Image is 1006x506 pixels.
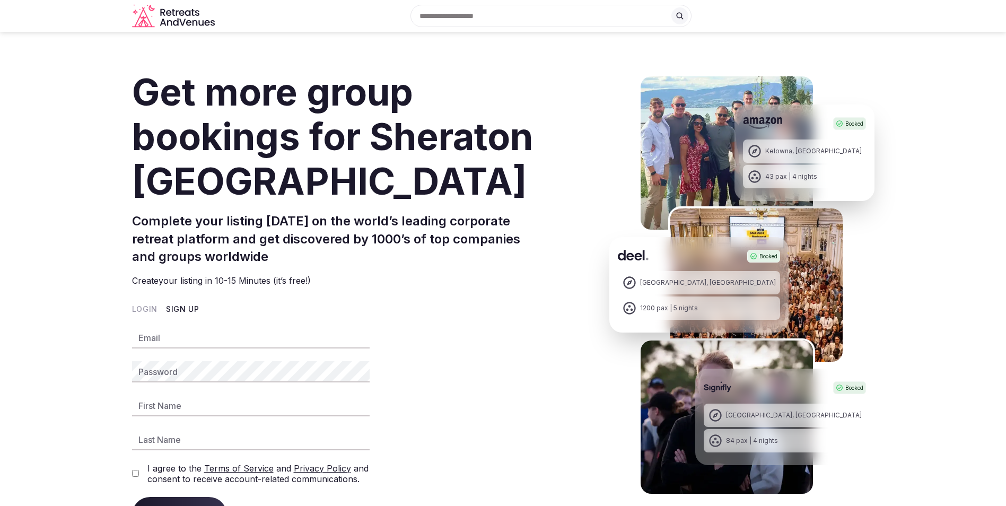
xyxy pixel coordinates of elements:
[204,463,274,474] a: Terms of Service
[833,117,866,130] div: Booked
[640,278,776,287] div: [GEOGRAPHIC_DATA], [GEOGRAPHIC_DATA]
[833,381,866,394] div: Booked
[132,304,158,315] button: Login
[132,4,217,28] a: Visit the homepage
[726,411,862,420] div: [GEOGRAPHIC_DATA], [GEOGRAPHIC_DATA]
[765,172,817,181] div: 43 pax | 4 nights
[668,206,845,364] img: Deel Spain Retreat
[132,212,545,266] h2: Complete your listing [DATE] on the world’s leading corporate retreat platform and get discovered...
[132,70,545,204] h1: Get more group bookings for Sheraton [GEOGRAPHIC_DATA]
[765,147,862,156] div: Kelowna, [GEOGRAPHIC_DATA]
[640,304,698,313] div: 1200 pax | 5 nights
[638,338,815,496] img: Signifly Portugal Retreat
[132,4,217,28] svg: Retreats and Venues company logo
[638,74,815,232] img: Amazon Kelowna Retreat
[166,304,199,315] button: Sign Up
[726,437,778,446] div: 84 pax | 4 nights
[747,250,780,263] div: Booked
[294,463,351,474] a: Privacy Policy
[147,463,370,484] label: I agree to the and and consent to receive account-related communications.
[132,274,545,287] p: Create your listing in 10-15 Minutes (it’s free!)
